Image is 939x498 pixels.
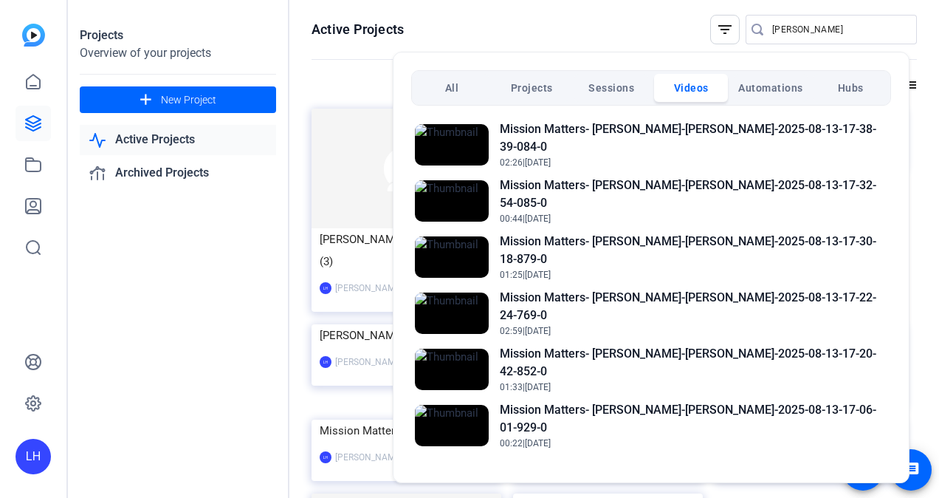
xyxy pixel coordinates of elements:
h2: Mission Matters- [PERSON_NAME]-[PERSON_NAME]-2025-08-13-17-32-54-085-0 [500,177,887,212]
img: Thumbnail [415,349,489,390]
span: 00:44 [500,214,523,224]
span: 02:59 [500,326,523,336]
span: [DATE] [525,438,551,448]
span: Hubs [838,75,864,101]
span: [DATE] [525,214,551,224]
span: All [445,75,459,101]
h2: Mission Matters- [PERSON_NAME]-[PERSON_NAME]-2025-08-13-17-06-01-929-0 [500,401,887,437]
span: [DATE] [525,326,551,336]
span: Projects [511,75,553,101]
span: [DATE] [525,270,551,280]
h2: Mission Matters- [PERSON_NAME]-[PERSON_NAME]-2025-08-13-17-30-18-879-0 [500,233,887,268]
span: 01:33 [500,382,523,392]
span: [DATE] [525,382,551,392]
span: Automations [738,75,803,101]
span: 00:22 [500,438,523,448]
span: | [523,157,525,168]
img: Thumbnail [415,180,489,222]
h2: Mission Matters- [PERSON_NAME]-[PERSON_NAME]-2025-08-13-17-22-24-769-0 [500,289,887,324]
span: | [523,270,525,280]
span: Sessions [588,75,634,101]
span: | [523,326,525,336]
img: Thumbnail [415,124,489,166]
h2: Mission Matters- [PERSON_NAME]-[PERSON_NAME]-2025-08-13-17-20-42-852-0 [500,345,887,381]
span: Videos [674,75,709,101]
span: [DATE] [525,157,551,168]
span: 02:26 [500,157,523,168]
span: | [523,438,525,448]
span: 01:25 [500,270,523,280]
h2: Mission Matters- [PERSON_NAME]-[PERSON_NAME]-2025-08-13-17-38-39-084-0 [500,120,887,156]
img: Thumbnail [415,236,489,278]
img: Thumbnail [415,293,489,334]
span: | [523,382,525,392]
span: | [523,214,525,224]
img: Thumbnail [415,405,489,446]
